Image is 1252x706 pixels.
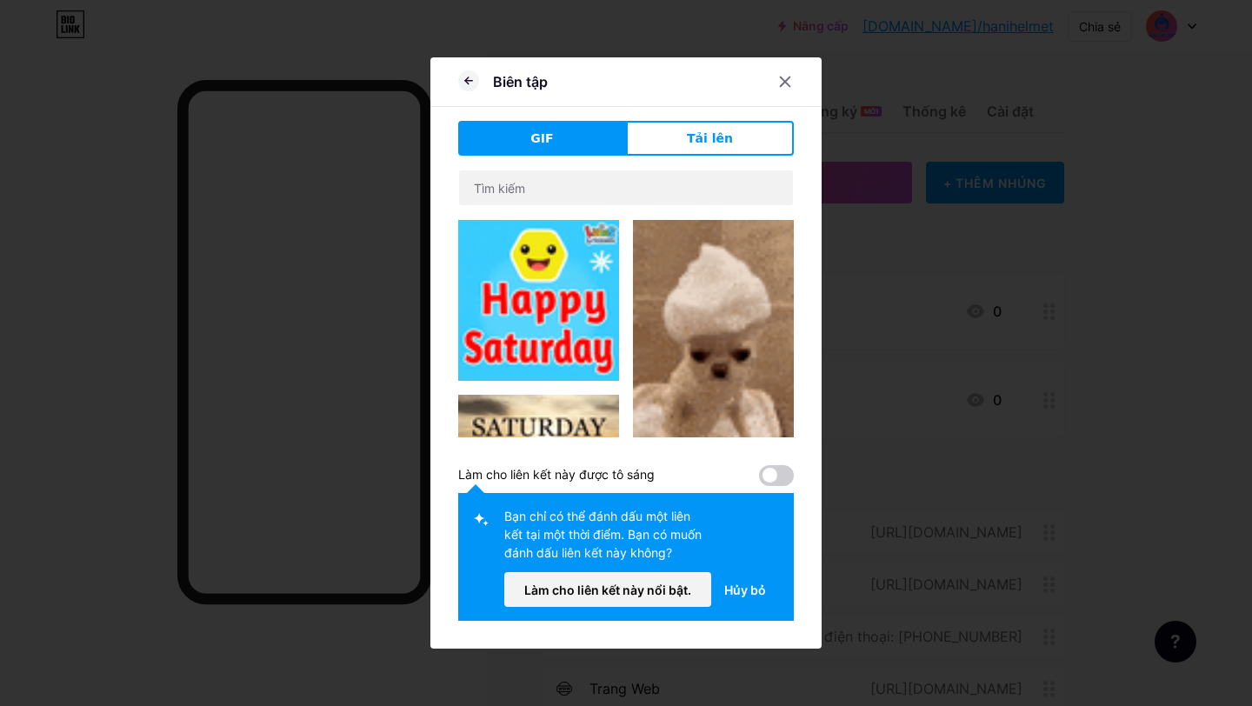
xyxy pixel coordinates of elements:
font: GIF [530,131,553,145]
input: Tìm kiếm [459,170,793,205]
font: Tải lên [687,131,733,145]
font: Làm cho liên kết này nổi bật. [524,583,691,597]
font: Làm cho liên kết này được tô sáng [458,467,655,482]
font: Biên tập [493,73,548,90]
button: Hủy bỏ [711,572,780,607]
font: Hủy bỏ [724,583,766,597]
img: Gihpy [458,220,619,381]
img: Gihpy [633,220,794,507]
img: Gihpy [458,395,619,556]
button: Làm cho liên kết này nổi bật. [504,572,711,607]
button: Tải lên [626,121,794,156]
font: Bạn chỉ có thể đánh dấu một liên kết tại một thời điểm. Bạn có muốn đánh dấu liên kết này không? [504,509,702,560]
button: GIF [458,121,626,156]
